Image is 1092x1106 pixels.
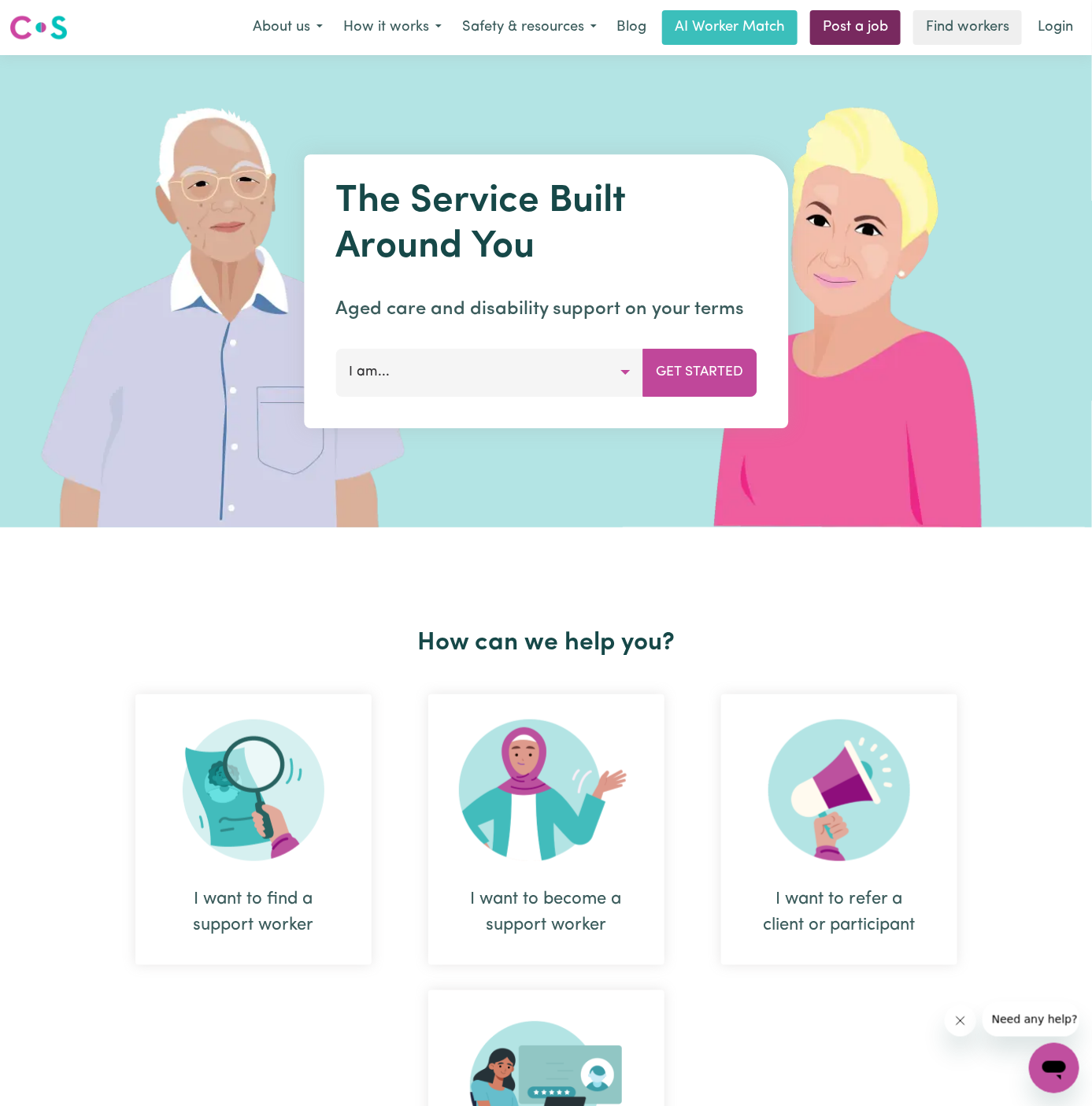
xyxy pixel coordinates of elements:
[335,295,757,324] p: Aged care and disability support on your terms
[466,886,627,938] div: I want to become a support worker
[810,10,901,45] a: Post a job
[333,11,452,44] button: How it works
[335,349,643,396] button: I am...
[642,349,757,396] button: Get Started
[945,1005,976,1037] iframe: Close message
[759,886,920,938] div: I want to refer a client or participant
[1029,1043,1079,1093] iframe: Button to launch messaging window
[335,179,757,270] h1: The Service Built Around You
[459,719,634,861] img: Become Worker
[452,11,607,44] button: Safety & resources
[183,719,324,861] img: Search
[9,9,68,46] a: Careseekers logo
[1028,10,1083,45] a: Login
[135,694,372,965] div: I want to find a support worker
[913,10,1022,45] a: Find workers
[428,694,664,965] div: I want to become a support worker
[242,11,333,44] button: About us
[768,719,910,861] img: Refer
[983,1002,1079,1037] iframe: Message from company
[607,10,656,45] a: Blog
[107,628,986,658] h2: How can we help you?
[721,694,957,965] div: I want to refer a client or participant
[662,10,798,45] a: AI Worker Match
[9,13,68,42] img: Careseekers logo
[173,886,334,938] div: I want to find a support worker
